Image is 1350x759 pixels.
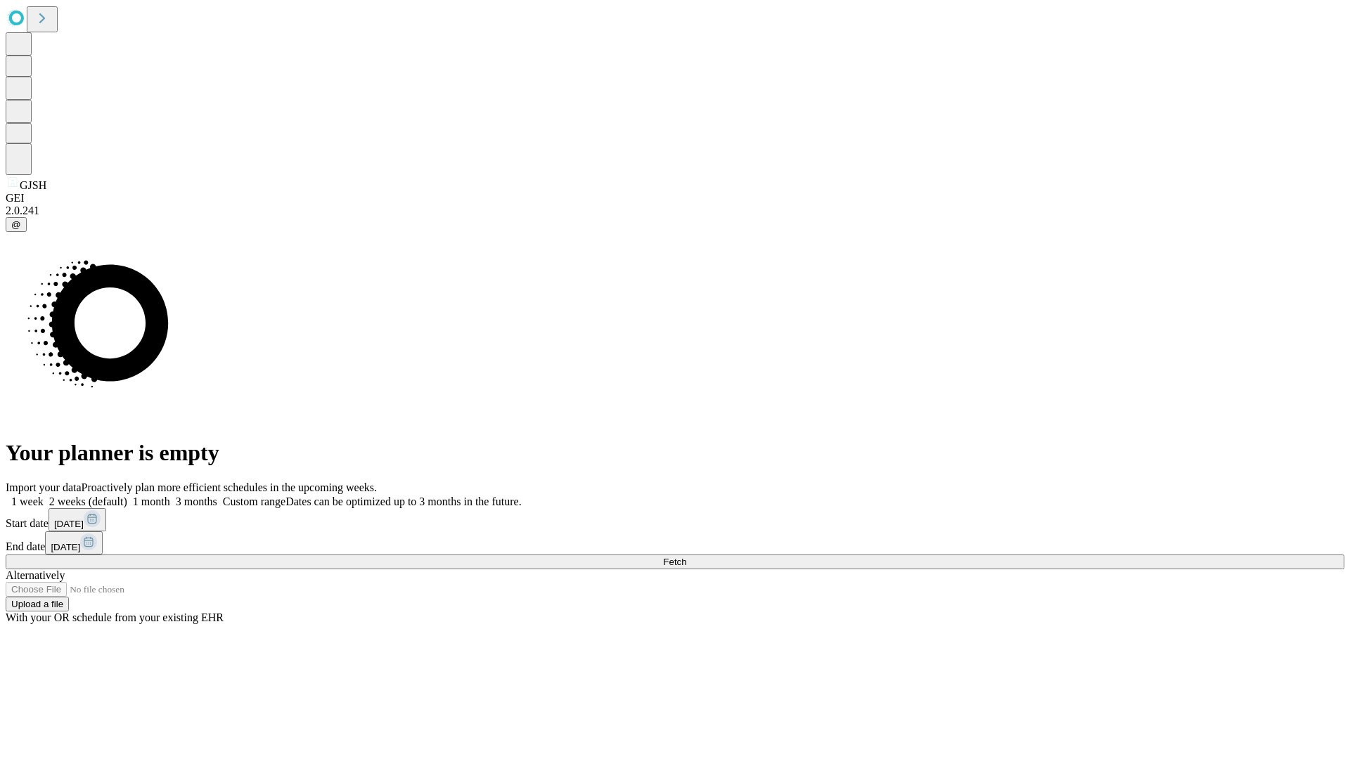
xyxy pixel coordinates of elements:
span: Fetch [663,557,686,567]
span: Alternatively [6,569,65,581]
span: GJSH [20,179,46,191]
div: End date [6,531,1344,554]
span: 1 month [133,495,170,507]
button: @ [6,217,27,232]
div: 2.0.241 [6,205,1344,217]
span: 3 months [176,495,217,507]
span: Custom range [223,495,285,507]
span: With your OR schedule from your existing EHR [6,611,224,623]
span: Proactively plan more efficient schedules in the upcoming weeks. [82,481,377,493]
button: Upload a file [6,597,69,611]
span: 2 weeks (default) [49,495,127,507]
span: 1 week [11,495,44,507]
h1: Your planner is empty [6,440,1344,466]
button: [DATE] [45,531,103,554]
span: @ [11,219,21,230]
span: Dates can be optimized up to 3 months in the future. [285,495,521,507]
span: [DATE] [54,519,84,529]
div: GEI [6,192,1344,205]
span: [DATE] [51,542,80,552]
button: [DATE] [49,508,106,531]
button: Fetch [6,554,1344,569]
div: Start date [6,508,1344,531]
span: Import your data [6,481,82,493]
